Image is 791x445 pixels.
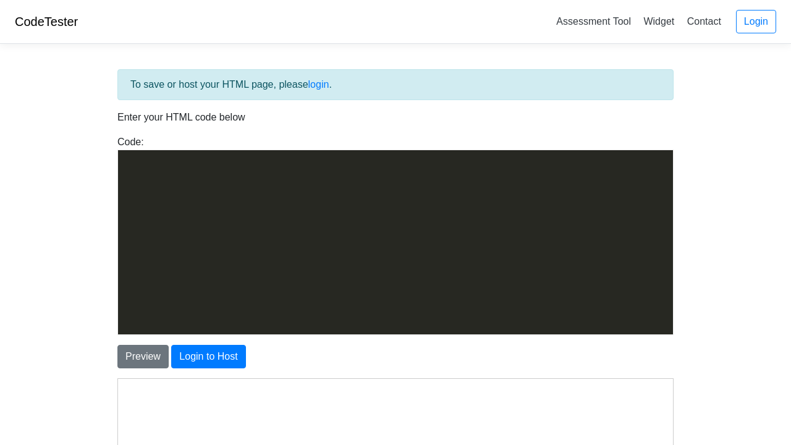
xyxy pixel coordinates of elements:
button: Login to Host [171,345,245,368]
a: Assessment Tool [551,11,636,32]
a: Contact [682,11,726,32]
a: login [308,79,329,90]
div: Code: [108,135,683,335]
a: Widget [638,11,679,32]
div: To save or host your HTML page, please . [117,69,674,100]
p: Enter your HTML code below [117,110,674,125]
a: Login [736,10,776,33]
a: CodeTester [15,15,78,28]
button: Preview [117,345,169,368]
